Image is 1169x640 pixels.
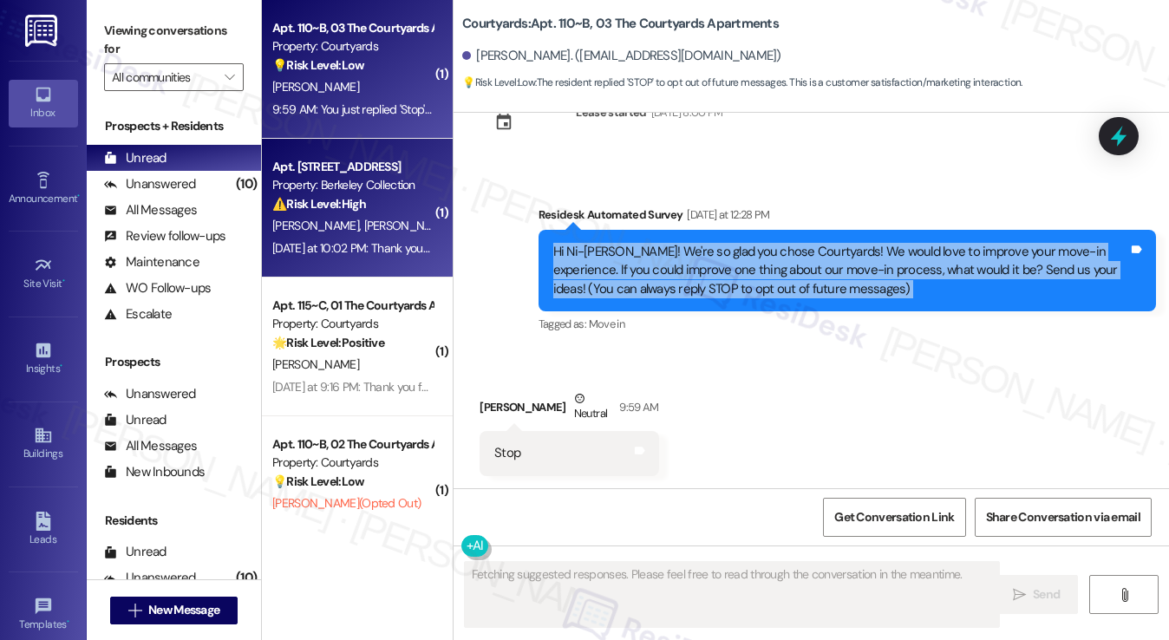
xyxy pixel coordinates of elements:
[272,19,433,37] div: Apt. 110~B, 03 The Courtyards Apartments
[104,305,172,323] div: Escalate
[986,508,1140,526] span: Share Conversation via email
[465,562,1000,627] textarea: Fetching suggested responses. Please feel free to read through the conversation in the meantime.
[272,79,359,95] span: [PERSON_NAME]
[232,565,261,591] div: (10)
[148,601,219,619] span: New Message
[87,353,261,371] div: Prospects
[225,70,234,84] i: 
[272,196,366,212] strong: ⚠️ Risk Level: High
[9,591,78,638] a: Templates •
[272,454,433,472] div: Property: Courtyards
[87,117,261,135] div: Prospects + Residents
[272,176,433,194] div: Property: Berkeley Collection
[1118,588,1131,602] i: 
[975,498,1152,537] button: Share Conversation via email
[60,360,62,372] span: •
[25,15,61,47] img: ResiDesk Logo
[462,74,1022,92] span: : The resident replied 'STOP' to opt out of future messages. This is a customer satisfaction/mark...
[462,47,781,65] div: [PERSON_NAME]. ([EMAIL_ADDRESS][DOMAIN_NAME])
[128,604,141,617] i: 
[104,385,196,403] div: Unanswered
[272,315,433,333] div: Property: Courtyards
[9,506,78,553] a: Leads
[480,389,658,432] div: [PERSON_NAME]
[87,512,261,530] div: Residents
[272,335,384,350] strong: 🌟 Risk Level: Positive
[553,243,1128,298] div: Hi Ni-[PERSON_NAME]! We're so glad you chose Courtyards! We would love to improve your move-in ex...
[104,437,197,455] div: All Messages
[576,103,647,121] div: Lease started
[104,227,225,245] div: Review follow-ups
[104,411,167,429] div: Unread
[272,473,364,489] strong: 💡 Risk Level: Low
[104,279,211,297] div: WO Follow-ups
[104,253,199,271] div: Maintenance
[494,444,520,462] div: Stop
[62,275,65,287] span: •
[9,80,78,127] a: Inbox
[589,317,624,331] span: Move in
[823,498,965,537] button: Get Conversation Link
[539,311,1156,336] div: Tagged as:
[539,206,1156,230] div: Residesk Automated Survey
[615,398,658,416] div: 9:59 AM
[272,158,433,176] div: Apt. [STREET_ADDRESS]
[104,463,205,481] div: New Inbounds
[272,57,364,73] strong: 💡 Risk Level: Low
[104,175,196,193] div: Unanswered
[364,218,451,233] span: [PERSON_NAME]
[104,543,167,561] div: Unread
[1033,585,1060,604] span: Send
[995,575,1079,614] button: Send
[571,389,611,426] div: Neutral
[67,616,69,628] span: •
[272,435,433,454] div: Apt. 110~B, 02 The Courtyards Apartments
[104,569,196,587] div: Unanswered
[112,63,216,91] input: All communities
[834,508,954,526] span: Get Conversation Link
[1013,588,1026,602] i: 
[647,103,723,121] div: [DATE] 8:00 PM
[9,251,78,297] a: Site Visit •
[232,171,261,198] div: (10)
[9,336,78,382] a: Insights •
[272,356,359,372] span: [PERSON_NAME]
[272,37,433,56] div: Property: Courtyards
[110,597,238,624] button: New Message
[682,206,769,224] div: [DATE] at 12:28 PM
[272,218,364,233] span: [PERSON_NAME]
[104,201,197,219] div: All Messages
[462,15,779,33] b: Courtyards: Apt. 110~B, 03 The Courtyards Apartments
[104,149,167,167] div: Unread
[272,101,936,117] div: 9:59 AM: You just replied 'Stop'. Are you sure you want to opt out of this thread? Please reply w...
[462,75,535,89] strong: 💡 Risk Level: Low
[104,17,244,63] label: Viewing conversations for
[272,495,421,511] span: [PERSON_NAME] (Opted Out)
[272,297,433,315] div: Apt. 115~C, 01 The Courtyards Apartments
[77,190,80,202] span: •
[9,421,78,467] a: Buildings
